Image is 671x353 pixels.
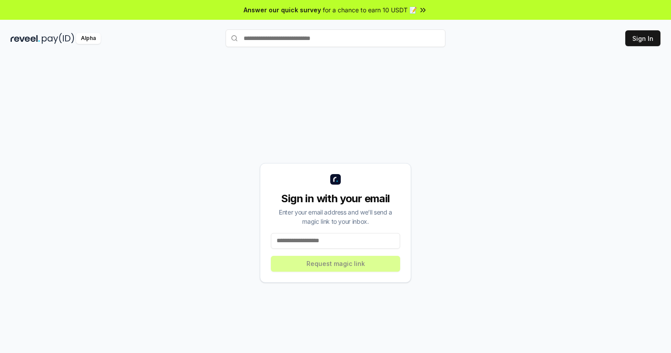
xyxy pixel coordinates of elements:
img: logo_small [330,174,341,185]
div: Alpha [76,33,101,44]
span: for a chance to earn 10 USDT 📝 [323,5,417,15]
span: Answer our quick survey [244,5,321,15]
div: Sign in with your email [271,192,400,206]
img: reveel_dark [11,33,40,44]
button: Sign In [625,30,660,46]
img: pay_id [42,33,74,44]
div: Enter your email address and we’ll send a magic link to your inbox. [271,207,400,226]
